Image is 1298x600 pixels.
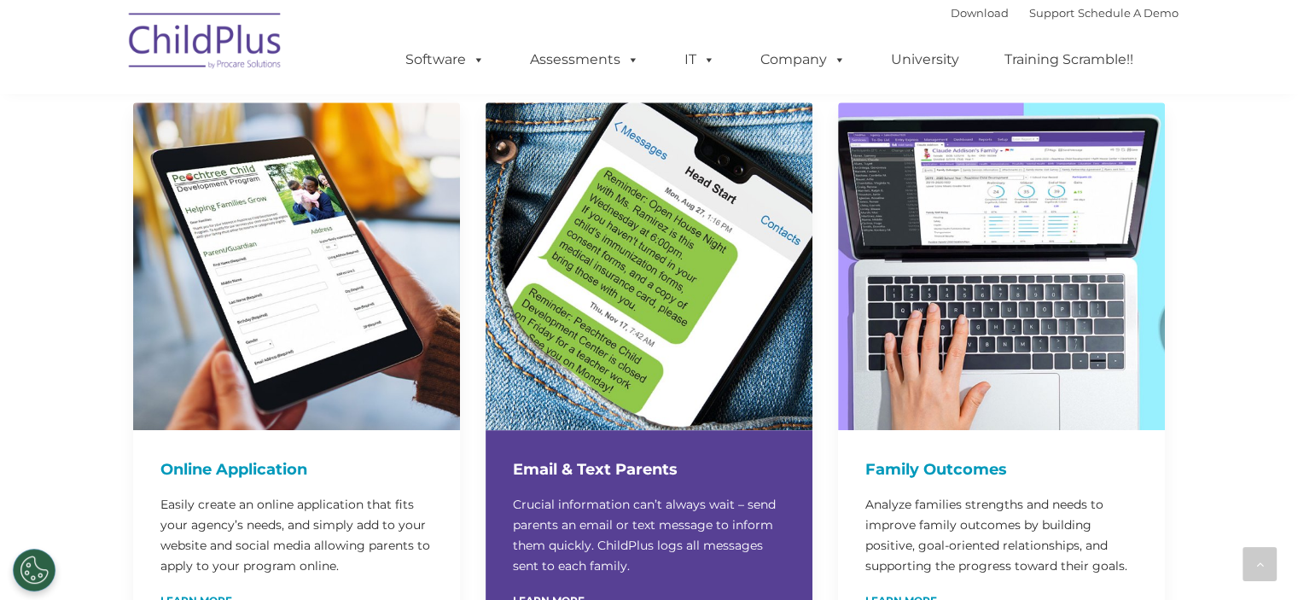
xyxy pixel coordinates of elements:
a: Download [951,6,1009,20]
p: Analyze families strengths and needs to improve family outcomes by building positive, goal-orient... [865,494,1138,576]
p: Crucial information can’t always wait – send parents an email or text message to inform them quic... [513,494,785,576]
a: Assessments [513,43,656,77]
h4: Family Outcomes [865,457,1138,481]
img: ChildPlus by Procare Solutions [120,1,291,86]
a: Company [743,43,863,77]
img: OnlineApplication750_2 [133,102,460,429]
button: Cookies Settings [13,549,55,591]
a: Software [388,43,502,77]
img: Email-Text750_2 [486,102,812,429]
a: Training Scramble!! [987,43,1150,77]
a: Schedule A Demo [1078,6,1179,20]
a: Support [1029,6,1074,20]
img: FEO750_2 [838,102,1165,429]
h4: Email & Text Parents [513,457,785,481]
a: IT [667,43,732,77]
a: University [874,43,976,77]
p: Easily create an online application that fits your agency’s needs, and simply add to your website... [160,494,433,576]
font: | [951,6,1179,20]
h4: Online Application [160,457,433,481]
